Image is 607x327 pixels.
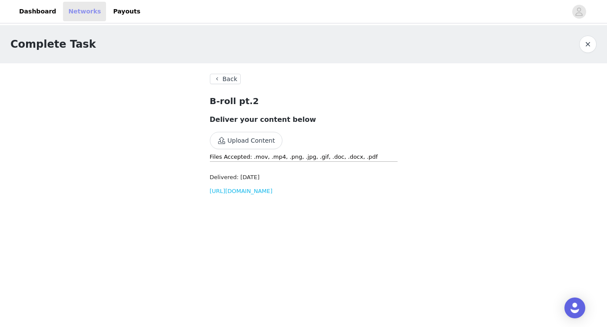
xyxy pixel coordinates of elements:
[14,2,61,21] a: Dashboard
[210,188,273,194] a: [URL][DOMAIN_NAME]
[210,114,398,125] h3: Deliver your content below
[210,95,398,108] h2: B-roll pt.2
[564,298,585,318] div: Open Intercom Messenger
[108,2,146,21] a: Payouts
[10,36,96,52] h1: Complete Task
[575,5,583,19] div: avatar
[63,2,106,21] a: Networks
[210,74,241,84] button: Back
[210,132,282,149] button: Upload Content
[210,153,398,161] p: Files Accepted: .mov, .mp4, .png, .jpg, .gif, .doc, .docx, .pdf
[210,173,398,182] h3: Delivered: [DATE]
[210,137,282,144] span: Upload Content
